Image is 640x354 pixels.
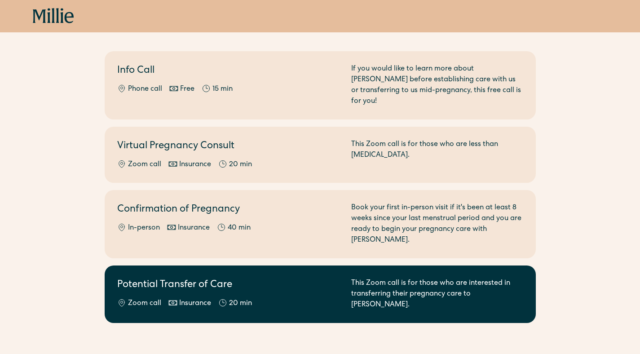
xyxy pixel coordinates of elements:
h2: Potential Transfer of Care [117,278,340,293]
a: Potential Transfer of CareZoom callInsurance20 minThis Zoom call is for those who are interested ... [105,265,536,323]
div: 15 min [212,84,233,95]
div: Free [180,84,194,95]
div: 40 min [228,223,251,234]
h2: Info Call [117,64,340,79]
div: 20 min [229,159,252,170]
div: Phone call [128,84,162,95]
div: Insurance [179,159,211,170]
h2: Virtual Pregnancy Consult [117,139,340,154]
a: Virtual Pregnancy ConsultZoom callInsurance20 minThis Zoom call is for those who are less than [M... [105,127,536,183]
div: Zoom call [128,298,161,309]
a: Info CallPhone callFree15 minIf you would like to learn more about [PERSON_NAME] before establish... [105,51,536,119]
div: 20 min [229,298,252,309]
div: Zoom call [128,159,161,170]
div: If you would like to learn more about [PERSON_NAME] before establishing care with us or transferr... [351,64,523,107]
h2: Confirmation of Pregnancy [117,203,340,217]
div: Book your first in-person visit if it's been at least 8 weeks since your last menstrual period an... [351,203,523,246]
div: This Zoom call is for those who are interested in transferring their pregnancy care to [PERSON_NA... [351,278,523,310]
div: In-person [128,223,160,234]
div: Insurance [179,298,211,309]
div: This Zoom call is for those who are less than [MEDICAL_DATA]. [351,139,523,170]
div: Insurance [178,223,210,234]
a: Confirmation of PregnancyIn-personInsurance40 minBook your first in-person visit if it's been at ... [105,190,536,258]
